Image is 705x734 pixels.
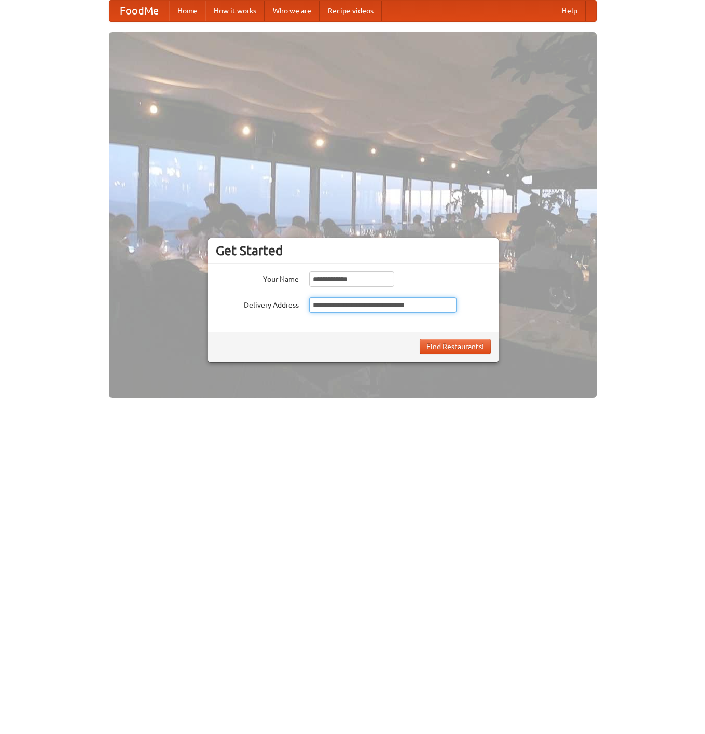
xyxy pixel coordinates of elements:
label: Delivery Address [216,297,299,310]
a: Help [554,1,586,21]
a: How it works [205,1,265,21]
h3: Get Started [216,243,491,258]
a: Who we are [265,1,320,21]
a: FoodMe [109,1,169,21]
a: Recipe videos [320,1,382,21]
button: Find Restaurants! [420,339,491,354]
label: Your Name [216,271,299,284]
a: Home [169,1,205,21]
